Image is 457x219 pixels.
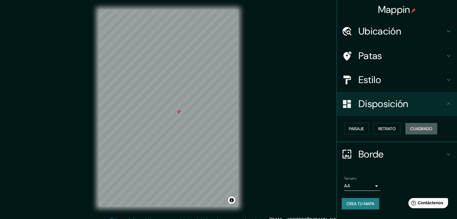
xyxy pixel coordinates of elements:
[228,196,235,204] button: Activar o desactivar atribución
[411,8,416,13] img: pin-icon.png
[337,19,457,43] div: Ubicación
[337,142,457,166] div: Borde
[378,3,410,16] font: Mappin
[358,73,381,86] font: Estilo
[344,123,369,134] button: Paisaje
[358,25,401,37] font: Ubicación
[99,10,238,207] canvas: Mapa
[410,126,432,131] font: Cuadrado
[337,92,457,116] div: Disposición
[349,126,364,131] font: Paisaje
[337,44,457,68] div: Patas
[358,148,384,160] font: Borde
[346,201,374,206] font: Crea tu mapa
[405,123,437,134] button: Cuadrado
[373,123,401,134] button: Retrato
[358,97,408,110] font: Disposición
[404,196,450,212] iframe: Lanzador de widgets de ayuda
[358,49,382,62] font: Patas
[344,176,356,181] font: Tamaño
[342,198,379,209] button: Crea tu mapa
[344,181,380,191] div: A4
[337,68,457,92] div: Estilo
[378,126,396,131] font: Retrato
[344,183,350,189] font: A4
